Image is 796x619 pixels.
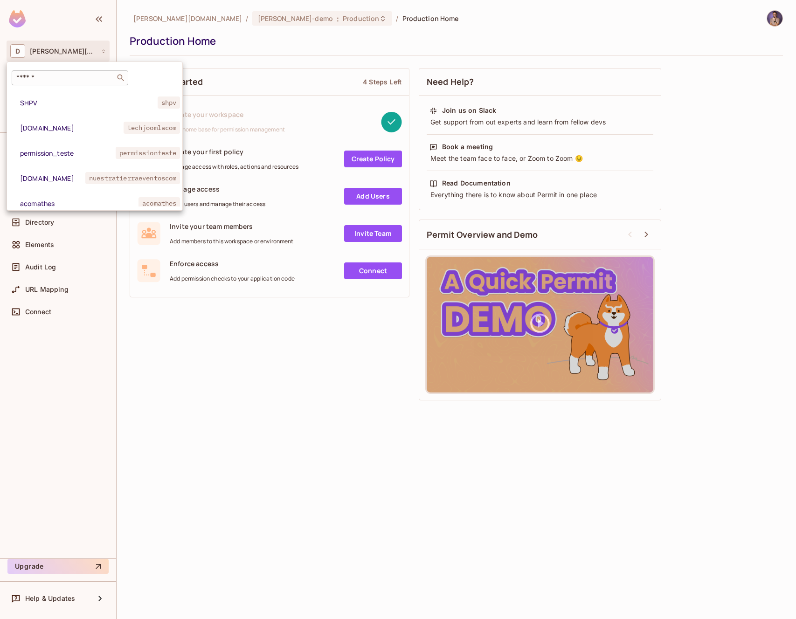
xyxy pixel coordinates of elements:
span: nuestratierraeventoscom [85,172,180,184]
span: shpv [158,96,180,109]
span: [DOMAIN_NAME] [20,124,124,132]
span: SHPV [20,98,158,107]
span: permission_teste [20,149,116,158]
span: acomathes [20,199,138,208]
span: [DOMAIN_NAME] [20,174,85,183]
span: acomathes [138,197,180,209]
span: techjoomlacom [124,122,180,134]
span: permissionteste [116,147,180,159]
